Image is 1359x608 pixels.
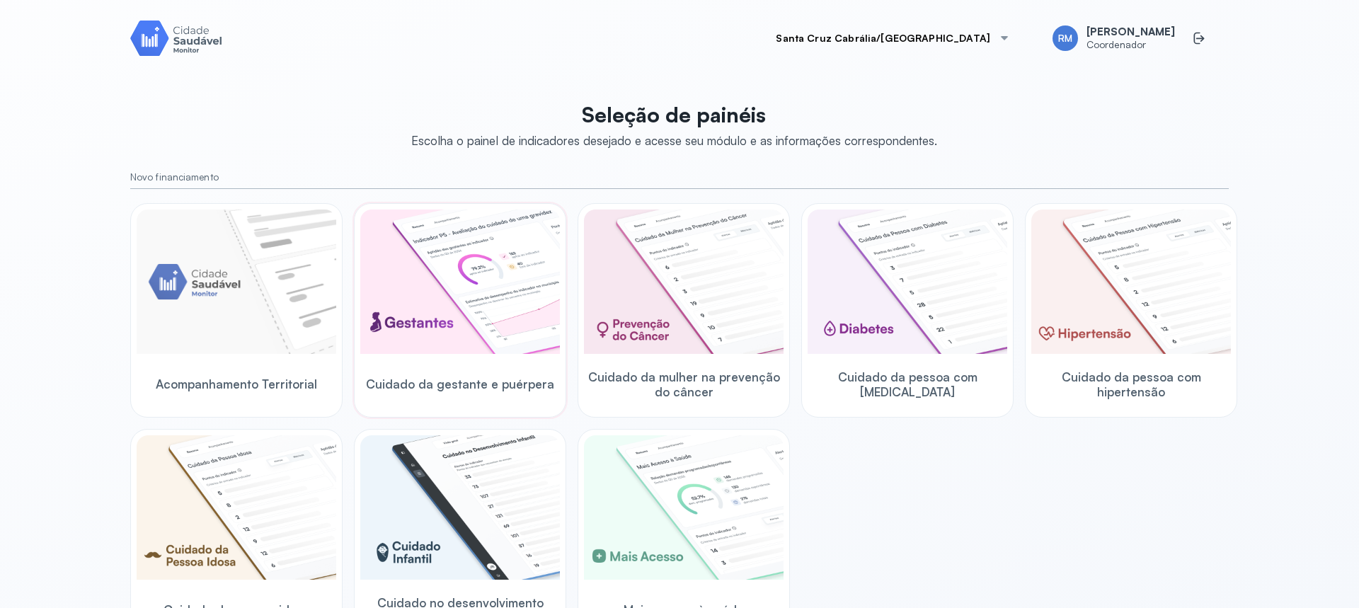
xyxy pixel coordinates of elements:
img: placeholder-module-ilustration.png [137,210,336,354]
small: Novo financiamento [130,171,1229,183]
img: pregnants.png [360,210,560,354]
img: woman-cancer-prevention-care.png [584,210,784,354]
span: Coordenador [1086,39,1175,51]
img: healthcare-greater-access.png [584,435,784,580]
img: diabetics.png [808,210,1007,354]
span: Acompanhamento Territorial [156,377,317,391]
span: [PERSON_NAME] [1086,25,1175,39]
span: Cuidado da pessoa com hipertensão [1031,369,1231,400]
span: Cuidado da pessoa com [MEDICAL_DATA] [808,369,1007,400]
div: Escolha o painel de indicadores desejado e acesse seu módulo e as informações correspondentes. [411,133,937,148]
span: Cuidado da gestante e puérpera [366,377,554,391]
img: hypertension.png [1031,210,1231,354]
span: Cuidado da mulher na prevenção do câncer [584,369,784,400]
img: child-development.png [360,435,560,580]
img: elderly.png [137,435,336,580]
img: Logotipo do produto Monitor [130,18,222,58]
span: RM [1058,33,1072,45]
button: Santa Cruz Cabrália/[GEOGRAPHIC_DATA] [759,24,1027,52]
p: Seleção de painéis [411,102,937,127]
